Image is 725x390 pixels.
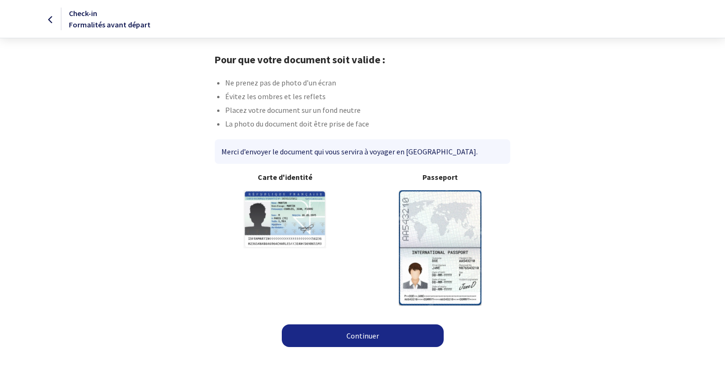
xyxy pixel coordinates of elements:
b: Carte d'identité [215,171,355,183]
img: illuCNI.svg [244,190,326,248]
img: illuPasseport.svg [399,190,481,305]
h1: Pour que votre document soit valide : [214,53,510,66]
div: Merci d’envoyer le document qui vous servira à voyager en [GEOGRAPHIC_DATA]. [215,139,510,164]
li: Placez votre document sur un fond neutre [225,104,510,118]
li: La photo du document doit être prise de face [225,118,510,132]
span: Check-in Formalités avant départ [69,8,151,29]
b: Passeport [370,171,510,183]
li: Évitez les ombres et les reflets [225,91,510,104]
li: Ne prenez pas de photo d’un écran [225,77,510,91]
a: Continuer [282,324,444,347]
